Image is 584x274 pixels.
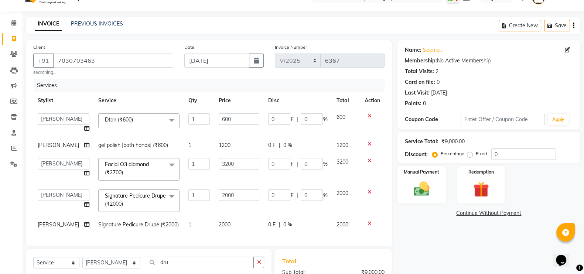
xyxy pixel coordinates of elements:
[336,114,345,120] span: 600
[296,192,298,199] span: |
[323,160,327,168] span: %
[290,192,293,199] span: F
[184,92,214,109] th: Qty
[268,141,276,149] span: 0 F
[283,141,292,149] span: 0 %
[279,141,280,149] span: |
[461,114,545,125] input: Enter Offer / Coupon Code
[105,192,166,207] span: Signature Pedicure Drupe (₹2000)
[336,190,348,196] span: 2000
[476,150,487,157] label: Fixed
[323,192,327,199] span: %
[279,221,280,229] span: |
[399,209,579,217] a: Continue Without Payment
[188,142,191,148] span: 1
[468,180,494,199] img: _gift.svg
[283,221,292,229] span: 0 %
[290,160,293,168] span: F
[323,116,327,123] span: %
[123,169,126,176] a: x
[468,169,494,175] label: Redemption
[405,68,434,75] div: Total Visits:
[436,68,438,75] div: 2
[423,46,442,54] a: Seema .
[405,138,438,145] div: Service Total:
[146,257,254,268] input: Search or Scan
[38,221,79,228] span: [PERSON_NAME]
[548,114,569,125] button: Apply
[336,221,348,228] span: 2000
[360,92,385,109] th: Action
[33,44,45,51] label: Client
[332,92,360,109] th: Total
[264,92,332,109] th: Disc
[405,78,435,86] div: Card on file:
[431,89,447,97] div: [DATE]
[423,100,426,107] div: 0
[437,78,440,86] div: 0
[405,116,461,123] div: Coupon Code
[105,116,133,123] span: Dtan (₹600)
[296,160,298,168] span: |
[33,69,173,76] small: searching...
[405,57,437,65] div: Membership:
[405,89,430,97] div: Last Visit:
[219,142,230,148] span: 1200
[71,20,123,27] a: PREVIOUS INVOICES
[214,92,264,109] th: Price
[553,244,577,267] iframe: chat widget
[499,20,541,31] button: Create New
[184,44,194,51] label: Date
[33,54,54,68] button: +91
[336,142,348,148] span: 1200
[133,116,136,123] a: x
[35,17,62,31] a: INVOICE
[98,221,179,228] span: Signature Pedicure Drupe (₹2000)
[405,151,428,158] div: Discount:
[34,79,390,92] div: Services
[123,201,126,207] a: x
[53,54,173,68] input: Search by Name/Mobile/Email/Code
[544,20,570,31] button: Save
[405,100,421,107] div: Points:
[405,57,573,65] div: No Active Membership
[441,138,465,145] div: ₹9,000.00
[282,257,299,265] span: Total
[409,180,434,198] img: _cash.svg
[105,161,149,175] span: Facial O3 diamond (₹2700)
[441,150,464,157] label: Percentage
[38,142,79,148] span: [PERSON_NAME]
[98,142,168,148] span: gel polish [both hands] (₹600)
[405,46,421,54] div: Name:
[94,92,184,109] th: Service
[336,158,348,165] span: 3200
[404,169,439,175] label: Manual Payment
[296,116,298,123] span: |
[219,221,230,228] span: 2000
[188,221,191,228] span: 1
[290,116,293,123] span: F
[275,44,307,51] label: Invoice Number
[33,92,94,109] th: Stylist
[268,221,276,229] span: 0 F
